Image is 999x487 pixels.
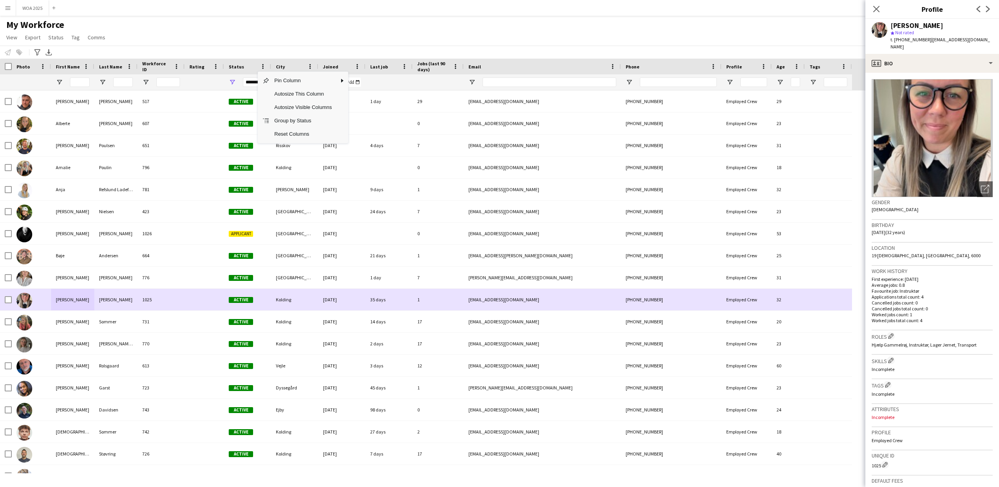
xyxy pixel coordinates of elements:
[229,231,253,237] span: Applicant
[621,421,722,443] div: [PHONE_NUMBER]
[772,465,805,487] div: 29
[872,199,993,206] h3: Gender
[94,377,138,398] div: Garst
[810,64,820,70] span: Tags
[722,333,772,354] div: Employed Crew
[270,127,336,141] span: Reset Columns
[722,267,772,288] div: Employed Crew
[271,399,318,421] div: Ejby
[413,113,464,134] div: 0
[229,253,253,259] span: Active
[229,64,244,70] span: Status
[318,179,365,200] div: [DATE]
[323,64,338,70] span: Joined
[772,399,805,421] div: 24
[318,399,365,421] div: [DATE]
[464,267,621,288] div: [PERSON_NAME][EMAIL_ADDRESS][DOMAIN_NAME]
[464,311,621,332] div: [EMAIL_ADDRESS][DOMAIN_NAME]
[84,32,108,42] a: Comms
[772,267,805,288] div: 31
[271,421,318,443] div: Kolding
[413,311,464,332] div: 17
[872,306,993,312] p: Cancelled jobs total count: 0
[94,421,138,443] div: Sommer
[772,311,805,332] div: 20
[88,34,105,41] span: Comms
[872,253,981,258] span: 19 [DEMOGRAPHIC_DATA], [GEOGRAPHIC_DATA], 6000
[33,48,42,57] app-action-btn: Advanced filters
[17,249,32,264] img: Bøje Andersen
[271,377,318,398] div: Dyssegård
[17,205,32,220] img: Anna Nielsen
[621,90,722,112] div: [PHONE_NUMBER]
[413,333,464,354] div: 17
[17,64,30,70] span: Photo
[722,157,772,178] div: Employed Crew
[94,443,138,465] div: Støvring
[464,135,621,156] div: [EMAIL_ADDRESS][DOMAIN_NAME]
[17,293,32,308] img: Camilla Madsen
[17,403,32,419] img: Cecilie Davidsen
[977,181,993,197] div: Open photos pop-in
[94,90,138,112] div: [PERSON_NAME]
[865,4,999,14] h3: Profile
[318,135,365,156] div: [DATE]
[413,267,464,288] div: 7
[365,443,413,465] div: 7 days
[271,223,318,244] div: [GEOGRAPHIC_DATA]
[417,61,450,72] span: Jobs (last 90 days)
[51,223,94,244] div: [PERSON_NAME]
[94,267,138,288] div: [PERSON_NAME]
[138,377,185,398] div: 723
[17,160,32,176] img: Amalie Poulin
[94,223,138,244] div: [PERSON_NAME]
[726,64,742,70] span: Profile
[56,64,80,70] span: First Name
[138,223,185,244] div: 1026
[48,34,64,41] span: Status
[722,245,772,266] div: Employed Crew
[229,297,253,303] span: Active
[468,79,476,86] button: Open Filter Menu
[318,201,365,222] div: [DATE]
[51,135,94,156] div: [PERSON_NAME]
[270,114,336,127] span: Group by Status
[464,333,621,354] div: [EMAIL_ADDRESS][DOMAIN_NAME]
[413,421,464,443] div: 2
[722,421,772,443] div: Employed Crew
[464,245,621,266] div: [EMAIL_ADDRESS][PERSON_NAME][DOMAIN_NAME]
[626,79,633,86] button: Open Filter Menu
[621,179,722,200] div: [PHONE_NUMBER]
[6,19,64,31] span: My Workforce
[229,121,253,127] span: Active
[722,311,772,332] div: Employed Crew
[640,77,717,87] input: Phone Filter Input
[51,201,94,222] div: [PERSON_NAME]
[51,113,94,134] div: Alberte
[318,267,365,288] div: [DATE]
[772,201,805,222] div: 23
[413,377,464,398] div: 1
[17,116,32,132] img: Alberte Dan
[17,381,32,397] img: Cecilia Garst
[318,333,365,354] div: [DATE]
[413,465,464,487] div: 1
[740,77,767,87] input: Profile Filter Input
[94,311,138,332] div: Sommer
[271,135,318,156] div: Risskov
[45,32,67,42] a: Status
[94,113,138,134] div: [PERSON_NAME]
[318,311,365,332] div: [DATE]
[621,223,722,244] div: [PHONE_NUMBER]
[722,135,772,156] div: Employed Crew
[365,311,413,332] div: 14 days
[777,79,784,86] button: Open Filter Menu
[464,201,621,222] div: [EMAIL_ADDRESS][DOMAIN_NAME]
[772,90,805,112] div: 29
[621,201,722,222] div: [PHONE_NUMBER]
[51,267,94,288] div: [PERSON_NAME]
[365,90,413,112] div: 1 day
[413,201,464,222] div: 7
[94,355,138,376] div: Rolsgaard
[772,179,805,200] div: 32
